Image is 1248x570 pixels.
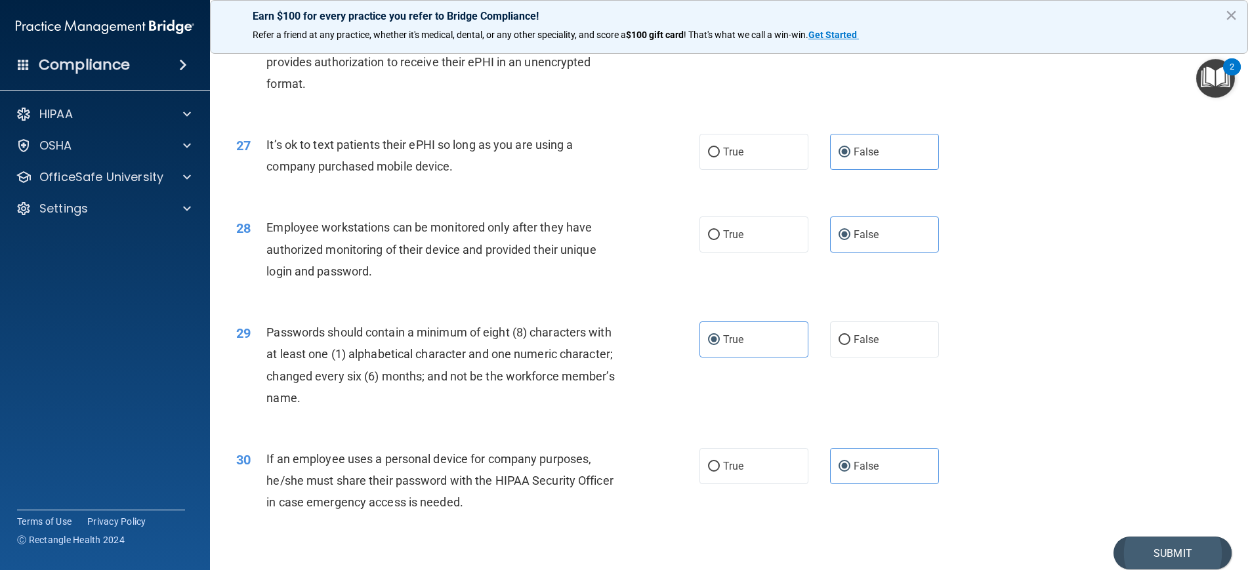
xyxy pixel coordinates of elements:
[266,138,573,173] span: It’s ok to text patients their ePHI so long as you are using a company purchased mobile device.
[839,335,850,345] input: False
[236,138,251,153] span: 27
[708,462,720,472] input: True
[1225,5,1238,26] button: Close
[808,30,859,40] a: Get Started
[16,138,191,153] a: OSHA
[39,169,163,185] p: OfficeSafe University
[17,515,72,528] a: Terms of Use
[1196,59,1235,98] button: Open Resource Center, 2 new notifications
[39,106,73,122] p: HIPAA
[236,452,251,468] span: 30
[87,515,146,528] a: Privacy Policy
[723,333,743,346] span: True
[266,11,617,91] span: Even though regular email is not secure, practices are allowed to e-mail patients ePHI in an unen...
[16,106,191,122] a: HIPAA
[854,333,879,346] span: False
[854,146,879,158] span: False
[708,335,720,345] input: True
[236,325,251,341] span: 29
[723,228,743,241] span: True
[266,220,596,277] span: Employee workstations can be monitored only after they have authorized monitoring of their device...
[854,460,879,472] span: False
[253,30,626,40] span: Refer a friend at any practice, whether it's medical, dental, or any other speciality, and score a
[39,56,130,74] h4: Compliance
[16,201,191,216] a: Settings
[708,230,720,240] input: True
[1113,537,1232,570] button: Submit
[684,30,808,40] span: ! That's what we call a win-win.
[236,220,251,236] span: 28
[723,460,743,472] span: True
[723,146,743,158] span: True
[708,148,720,157] input: True
[839,230,850,240] input: False
[266,325,614,405] span: Passwords should contain a minimum of eight (8) characters with at least one (1) alphabetical cha...
[808,30,857,40] strong: Get Started
[39,138,72,153] p: OSHA
[854,228,879,241] span: False
[266,452,613,509] span: If an employee uses a personal device for company purposes, he/she must share their password with...
[253,10,1205,22] p: Earn $100 for every practice you refer to Bridge Compliance!
[839,148,850,157] input: False
[1230,67,1234,84] div: 2
[626,30,684,40] strong: $100 gift card
[839,462,850,472] input: False
[39,201,88,216] p: Settings
[17,533,125,546] span: Ⓒ Rectangle Health 2024
[16,14,194,40] img: PMB logo
[16,169,191,185] a: OfficeSafe University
